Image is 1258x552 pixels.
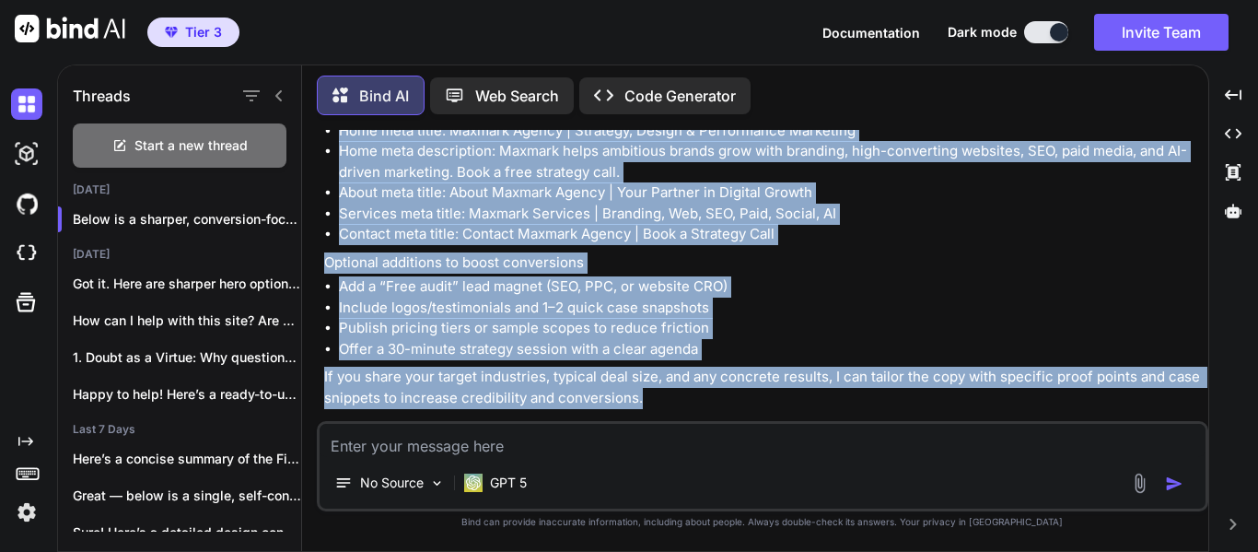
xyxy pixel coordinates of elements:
[73,523,301,542] p: Sure! Here’s a detailed design concept for...
[15,15,125,42] img: Bind AI
[73,85,131,107] h1: Threads
[73,311,301,330] p: How can I help with this site? Are you r...
[1094,14,1229,51] button: Invite Team
[624,85,736,107] p: Code Generator
[11,88,42,120] img: darkChat
[339,204,1205,225] li: Services meta title: Maxmark Services | Branding, Web, SEO, Paid, Social, AI
[134,136,248,155] span: Start a new thread
[339,339,1205,360] li: Offer a 30-minute strategy session with a clear agenda
[359,85,409,107] p: Bind AI
[73,210,301,229] p: Below is a sharper, conversion-focused v...
[339,224,1205,245] li: Contact meta title: Contact Maxmark Agency | Book a Strategy Call
[429,476,445,491] img: Pick Models
[339,121,1205,142] li: Home meta title: Maxmark Agency | Strategy, Design & Performance Marketing
[822,23,920,42] button: Documentation
[360,474,424,492] p: No Source
[1129,473,1150,494] img: attachment
[317,515,1208,529] p: Bind can provide inaccurate information, including about people. Always double-check its answers....
[11,188,42,219] img: githubDark
[165,27,178,38] img: premium
[58,182,301,197] h2: [DATE]
[11,238,42,269] img: cloudideIcon
[73,385,301,404] p: Happy to help! Here’s a ready-to-use social...
[339,318,1205,339] li: Publish pricing tiers or sample scopes to reduce friction
[73,450,301,468] p: Here’s a concise summary of the Fify247...
[73,348,301,367] p: 1. Doubt as a Virtue: Why questions...
[948,23,1017,41] span: Dark mode
[185,23,222,41] span: Tier 3
[11,138,42,170] img: darkAi-studio
[11,497,42,528] img: settings
[490,474,527,492] p: GPT 5
[339,298,1205,319] li: Include logos/testimonials and 1–2 quick case snapshots
[58,422,301,437] h2: Last 7 Days
[73,275,301,293] p: Got it. Here are sharper hero options th...
[475,85,559,107] p: Web Search
[58,247,301,262] h2: [DATE]
[73,487,301,505] p: Great — below is a single, self-contained...
[1165,475,1183,493] img: icon
[339,182,1205,204] li: About meta title: About Maxmark Agency | Your Partner in Digital Growth
[324,367,1205,408] p: If you share your target industries, typical deal size, and any concrete results, I can tailor th...
[339,276,1205,298] li: Add a “Free audit” lead magnet (SEO, PPC, or website CRO)
[324,253,1205,274] p: Optional additions to boost conversions
[822,25,920,41] span: Documentation
[464,474,483,492] img: GPT 5
[339,141,1205,182] li: Home meta description: Maxmark helps ambitious brands grow with branding, high-converting website...
[147,18,239,47] button: premiumTier 3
